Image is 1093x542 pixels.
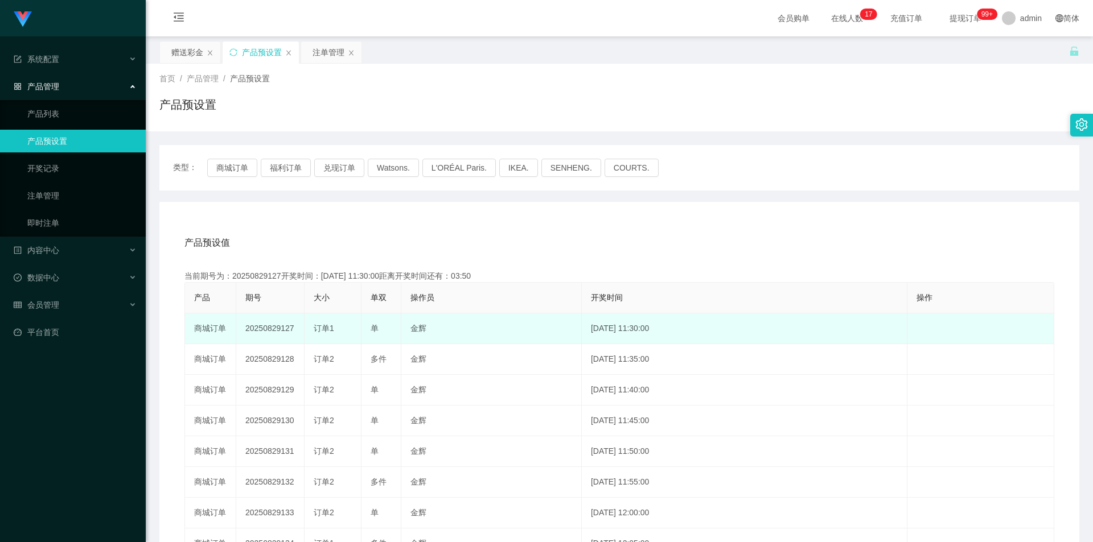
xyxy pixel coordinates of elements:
[14,274,22,282] i: 图标: check-circle-o
[582,498,907,528] td: [DATE] 12:00:00
[401,375,582,406] td: 金辉
[245,293,261,302] span: 期号
[371,416,379,425] span: 单
[314,354,334,363] span: 订单2
[159,74,175,83] span: 首页
[236,313,305,344] td: 20250829127
[371,354,387,363] span: 多件
[314,508,334,517] span: 订单2
[541,159,601,177] button: SENHENG.
[314,324,334,333] span: 订单1
[27,157,137,180] a: 开奖记录
[159,1,198,37] i: 图标: menu-fold
[242,42,282,63] div: 产品预设置
[582,436,907,467] td: [DATE] 11:50:00
[207,49,213,56] i: 图标: close
[14,321,137,344] a: 图标: dashboard平台首页
[314,159,364,177] button: 兑现订单
[185,406,236,436] td: 商城订单
[1075,118,1088,131] i: 图标: setting
[869,9,873,20] p: 7
[605,159,659,177] button: COURTS.
[261,159,311,177] button: 福利订单
[1069,46,1079,56] i: 图标: unlock
[401,344,582,375] td: 金辉
[865,9,869,20] p: 1
[371,477,387,486] span: 多件
[173,159,207,177] span: 类型：
[401,498,582,528] td: 金辉
[401,467,582,498] td: 金辉
[401,406,582,436] td: 金辉
[14,300,59,309] span: 会员管理
[229,48,237,56] i: 图标: sync
[14,55,59,64] span: 系统配置
[371,508,379,517] span: 单
[207,159,257,177] button: 商城订单
[236,375,305,406] td: 20250829129
[371,385,379,394] span: 单
[582,344,907,375] td: [DATE] 11:35:00
[314,446,334,456] span: 订单2
[14,82,59,91] span: 产品管理
[27,184,137,207] a: 注单管理
[185,375,236,406] td: 商城订单
[185,313,236,344] td: 商城订单
[582,375,907,406] td: [DATE] 11:40:00
[371,324,379,333] span: 单
[401,313,582,344] td: 金辉
[185,344,236,375] td: 商城订单
[236,498,305,528] td: 20250829133
[285,49,292,56] i: 图标: close
[944,14,987,22] span: 提现订单
[159,96,216,113] h1: 产品预设置
[313,42,344,63] div: 注单管理
[410,293,434,302] span: 操作员
[27,212,137,234] a: 即时注单
[825,14,869,22] span: 在线人数
[14,246,22,254] i: 图标: profile
[368,159,419,177] button: Watsons.
[27,102,137,125] a: 产品列表
[371,293,387,302] span: 单双
[1055,14,1063,22] i: 图标: global
[194,293,210,302] span: 产品
[885,14,928,22] span: 充值订单
[591,293,623,302] span: 开奖时间
[582,467,907,498] td: [DATE] 11:55:00
[401,436,582,467] td: 金辉
[499,159,538,177] button: IKEA.
[236,344,305,375] td: 20250829128
[860,9,877,20] sup: 17
[917,293,932,302] span: 操作
[422,159,496,177] button: L'ORÉAL Paris.
[27,130,137,152] a: 产品预设置
[314,293,330,302] span: 大小
[171,42,203,63] div: 赠送彩金
[371,446,379,456] span: 单
[14,246,59,255] span: 内容中心
[180,74,182,83] span: /
[185,436,236,467] td: 商城订单
[582,313,907,344] td: [DATE] 11:30:00
[14,301,22,309] i: 图标: table
[236,436,305,467] td: 20250829131
[14,82,22,90] i: 图标: appstore-o
[314,477,334,486] span: 订单2
[14,11,32,27] img: logo.9652507e.png
[185,467,236,498] td: 商城订单
[582,406,907,436] td: [DATE] 11:45:00
[236,406,305,436] td: 20250829130
[977,9,997,20] sup: 1000
[230,74,270,83] span: 产品预设置
[236,467,305,498] td: 20250829132
[184,236,230,250] span: 产品预设值
[14,273,59,282] span: 数据中心
[185,498,236,528] td: 商城订单
[348,49,355,56] i: 图标: close
[14,55,22,63] i: 图标: form
[223,74,225,83] span: /
[187,74,219,83] span: 产品管理
[314,416,334,425] span: 订单2
[184,270,1054,282] div: 当前期号为：20250829127开奖时间：[DATE] 11:30:00距离开奖时间还有：03:50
